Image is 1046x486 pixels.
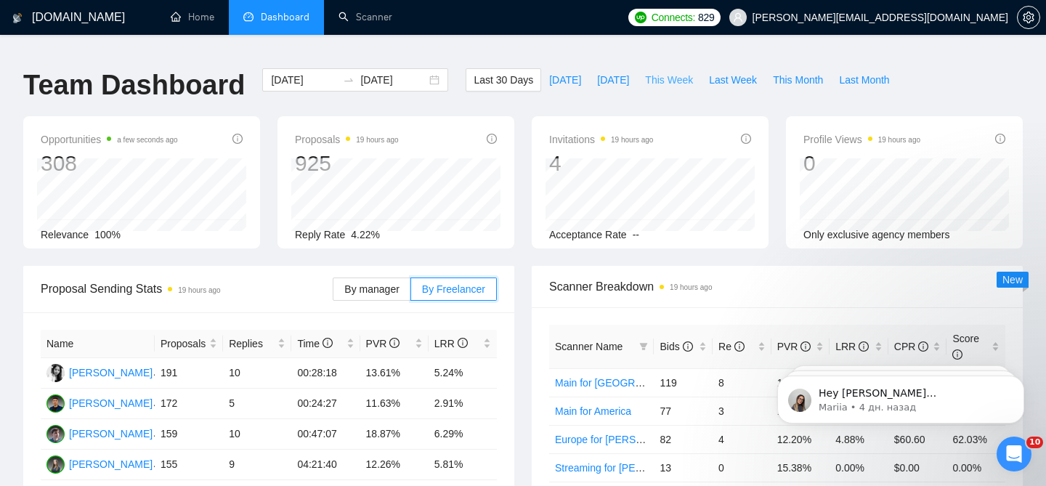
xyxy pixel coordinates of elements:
img: VS [46,455,65,474]
td: 5 [223,389,291,419]
span: info-circle [995,134,1005,144]
img: AN [46,425,65,443]
span: info-circle [389,338,400,348]
td: 191 [155,358,223,389]
img: upwork-logo.png [635,12,646,23]
span: info-circle [734,341,745,352]
div: [PERSON_NAME] [69,365,153,381]
span: Dashboard [261,11,309,23]
td: 155 [155,450,223,480]
span: Last Week [709,72,757,88]
span: Acceptance Rate [549,229,627,240]
input: Start date [271,72,337,88]
span: Profile Views [803,131,920,148]
span: info-circle [487,134,497,144]
span: filter [636,336,651,357]
td: 4 [713,425,771,453]
a: AN[PERSON_NAME] [46,427,153,439]
span: setting [1018,12,1039,23]
div: 925 [295,150,399,177]
td: 00:24:27 [291,389,360,419]
img: AB [46,364,65,382]
td: 00:47:07 [291,419,360,450]
img: logo [12,7,23,30]
span: Opportunities [41,131,178,148]
span: Last 30 Days [474,72,533,88]
td: 159 [155,419,223,450]
span: 4.22% [351,229,380,240]
td: 13 [654,453,713,482]
div: 4 [549,150,653,177]
td: 5.81% [429,450,497,480]
span: LRR [835,341,869,352]
span: This Month [773,72,823,88]
div: 0 [803,150,920,177]
span: filter [639,342,648,351]
span: New [1002,274,1023,285]
span: 100% [94,229,121,240]
time: 19 hours ago [611,136,653,144]
button: This Week [637,68,701,92]
td: 0.00% [946,453,1005,482]
span: Proposal Sending Stats [41,280,333,298]
td: 9 [223,450,291,480]
td: 00:28:18 [291,358,360,389]
div: [PERSON_NAME] [69,395,153,411]
span: Last Month [839,72,889,88]
span: Scanner Breakdown [549,278,1005,296]
td: 13.61% [360,358,429,389]
td: 11.63% [360,389,429,419]
a: searchScanner [338,11,392,23]
td: 0.00% [830,453,888,482]
div: [PERSON_NAME] [69,456,153,472]
a: EZ[PERSON_NAME] [46,397,153,408]
time: 19 hours ago [670,283,712,291]
span: Proposals [161,336,206,352]
span: Scanner Name [555,341,623,352]
time: 19 hours ago [356,136,398,144]
a: Main for [GEOGRAPHIC_DATA] [555,377,700,389]
span: By Freelancer [422,283,485,295]
button: This Month [765,68,831,92]
span: Relevance [41,229,89,240]
span: This Week [645,72,693,88]
span: Reply Rate [295,229,345,240]
iframe: Intercom notifications сообщение [755,345,1046,447]
span: swap-right [343,74,354,86]
a: VS[PERSON_NAME] [46,458,153,469]
button: Last Month [831,68,897,92]
span: Bids [660,341,692,352]
td: 18.87% [360,419,429,450]
th: Replies [223,330,291,358]
button: setting [1017,6,1040,29]
td: 5.24% [429,358,497,389]
a: Streaming for [PERSON_NAME] [555,462,702,474]
span: Connects: [652,9,695,25]
td: 0 [713,453,771,482]
span: info-circle [800,341,811,352]
span: PVR [777,341,811,352]
span: Only exclusive agency members [803,229,950,240]
span: -- [633,229,639,240]
time: 19 hours ago [178,286,220,294]
img: EZ [46,394,65,413]
span: Re [718,341,745,352]
span: By manager [344,283,399,295]
div: [PERSON_NAME] [69,426,153,442]
td: 8 [713,368,771,397]
td: 2.91% [429,389,497,419]
button: Last 30 Days [466,68,541,92]
span: dashboard [243,12,254,22]
td: 10 [223,419,291,450]
span: [DATE] [549,72,581,88]
span: info-circle [683,341,693,352]
iframe: Intercom live chat [997,437,1031,471]
time: 19 hours ago [878,136,920,144]
td: 04:21:40 [291,450,360,480]
span: to [343,74,354,86]
span: Replies [229,336,275,352]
